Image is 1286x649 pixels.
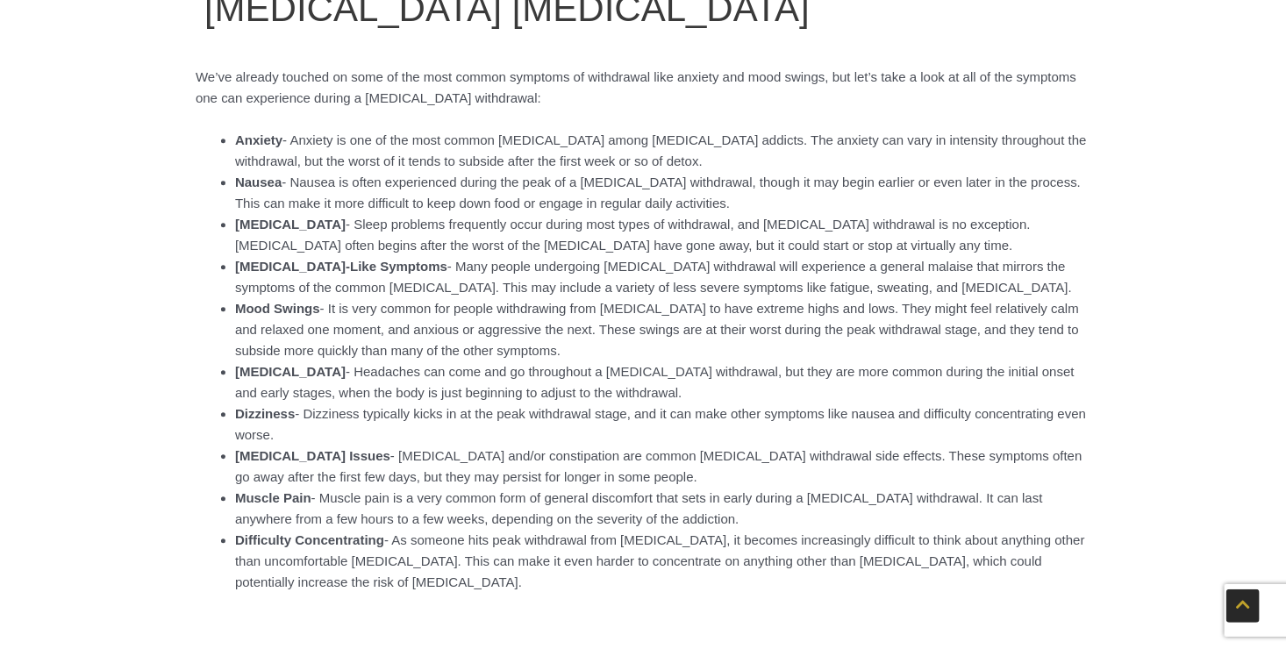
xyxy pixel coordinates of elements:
li: - Many people undergoing [MEDICAL_DATA] withdrawal will experience a general malaise that mirrors... [235,256,1090,298]
li: - It is very common for people withdrawing from [MEDICAL_DATA] to have extreme highs and lows. Th... [235,298,1090,361]
strong: Mood Swings [235,301,320,316]
li: - [MEDICAL_DATA] and/or constipation are common [MEDICAL_DATA] withdrawal side effects. These sym... [235,446,1090,488]
li: - Headaches can come and go throughout a [MEDICAL_DATA] withdrawal, but they are more common duri... [235,361,1090,403]
strong: Nausea [235,175,282,189]
p: We’ve already touched on some of the most common symptoms of withdrawal like anxiety and mood swi... [196,67,1090,109]
li: - Nausea is often experienced during the peak of a [MEDICAL_DATA] withdrawal, though it may begin... [235,172,1090,214]
strong: [MEDICAL_DATA] Issues [235,448,390,463]
strong: Muscle Pain [235,490,311,505]
strong: Dizziness [235,406,295,421]
strong: [MEDICAL_DATA]-Like Symptoms [235,259,447,274]
li: - As someone hits peak withdrawal from [MEDICAL_DATA], it becomes increasingly difficult to think... [235,530,1090,593]
li: - Sleep problems frequently occur during most types of withdrawal, and [MEDICAL_DATA] withdrawal ... [235,214,1090,256]
strong: Anxiety [235,132,282,147]
li: - Anxiety is one of the most common [MEDICAL_DATA] among [MEDICAL_DATA] addicts. The anxiety can ... [235,130,1090,172]
strong: [MEDICAL_DATA] [235,217,346,232]
li: - Dizziness typically kicks in at the peak withdrawal stage, and it can make other symptoms like ... [235,403,1090,446]
strong: Difficulty Concentrating [235,532,384,547]
li: - Muscle pain is a very common form of general discomfort that sets in early during a [MEDICAL_DA... [235,488,1090,530]
strong: [MEDICAL_DATA] [235,364,346,379]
